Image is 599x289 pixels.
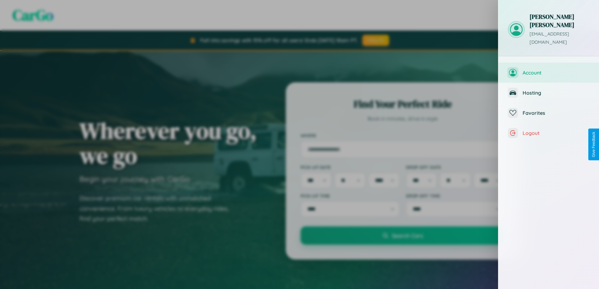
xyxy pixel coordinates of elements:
[530,13,590,29] h3: [PERSON_NAME] [PERSON_NAME]
[530,30,590,47] p: [EMAIL_ADDRESS][DOMAIN_NAME]
[523,130,590,136] span: Logout
[498,123,599,143] button: Logout
[591,132,596,157] div: Give Feedback
[523,69,590,76] span: Account
[523,90,590,96] span: Hosting
[498,83,599,103] button: Hosting
[498,103,599,123] button: Favorites
[523,110,590,116] span: Favorites
[498,63,599,83] button: Account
